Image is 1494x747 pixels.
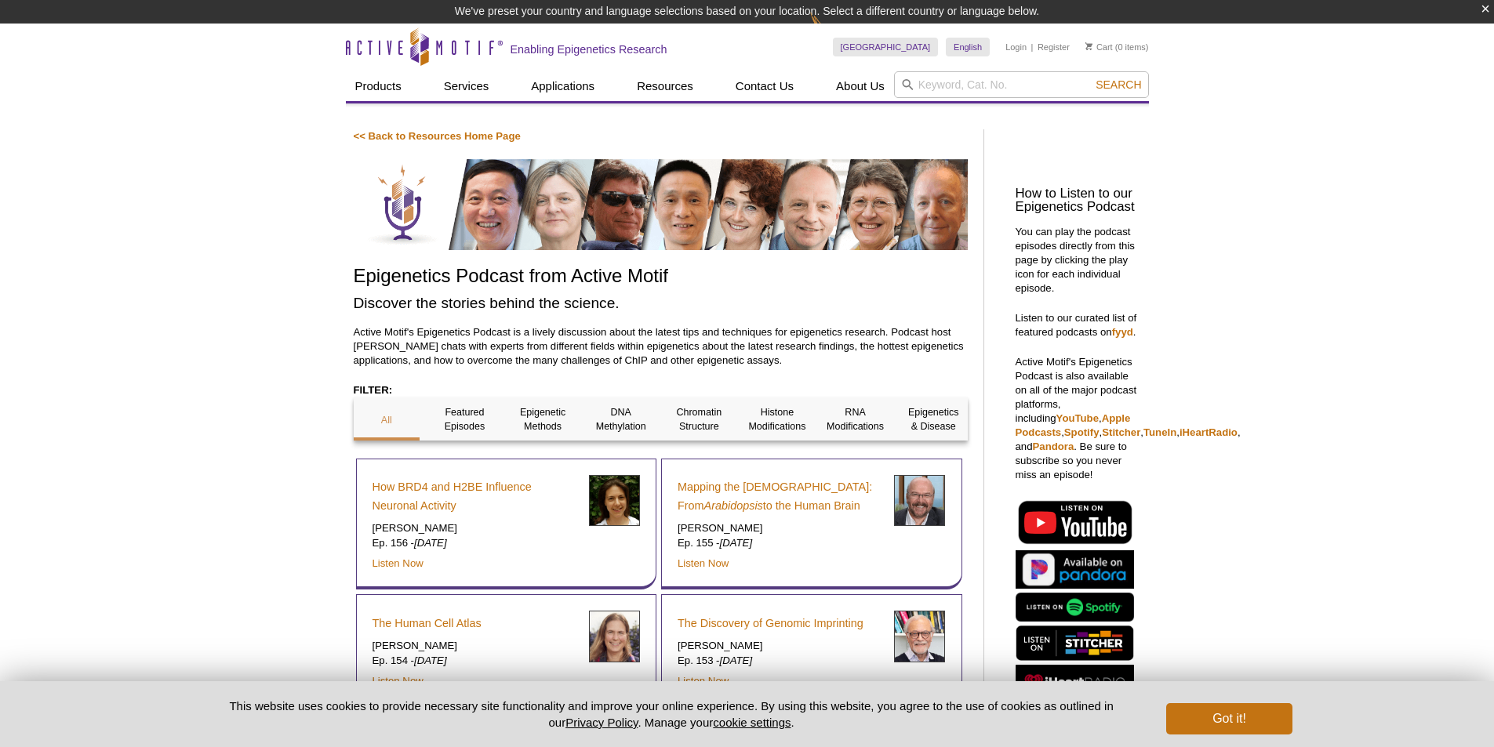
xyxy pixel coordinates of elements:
[587,405,654,433] p: DNA Methylation
[827,71,894,101] a: About Us
[1016,412,1131,438] a: Apple Podcasts
[373,536,577,550] p: Ep. 156 -
[373,675,423,687] a: Listen Now
[354,159,968,250] img: Discover the stories behind the science.
[678,557,729,569] a: Listen Now
[894,475,945,526] img: Joseph Ecker headshot
[510,405,576,433] p: Epigenetic Methods
[726,71,803,101] a: Contact Us
[1016,550,1134,589] img: Listen on Pandora
[1180,426,1238,438] a: iHeartRadio
[1091,78,1146,92] button: Search
[589,611,640,662] img: Sarah Teichmann headshot
[678,654,882,668] p: Ep. 153 -
[511,42,667,56] h2: Enabling Epigenetics Research
[1056,412,1099,424] a: YouTube
[822,405,889,433] p: RNA Modifications
[744,405,811,433] p: Histone Modifications
[346,71,411,101] a: Products
[1166,703,1292,734] button: Got it!
[1016,225,1141,296] p: You can play the podcast episodes directly from this page by clicking the play icon for each indi...
[373,614,482,633] a: The Human Cell Atlas
[720,655,753,666] em: [DATE]
[1112,326,1133,338] a: fyyd
[1085,38,1149,56] li: (0 items)
[414,655,447,666] em: [DATE]
[678,521,882,535] p: [PERSON_NAME]
[373,521,577,535] p: [PERSON_NAME]
[833,38,939,56] a: [GEOGRAPHIC_DATA]
[1038,42,1070,53] a: Register
[678,536,882,550] p: Ep. 155 -
[522,71,604,101] a: Applications
[354,130,521,142] a: << Back to Resources Home Page
[894,611,945,662] img: Azim Surani headshot
[431,405,498,433] p: Featured Episodes
[1033,441,1074,452] a: Pandora
[1064,426,1100,438] a: Spotify
[678,477,882,515] a: Mapping the [DEMOGRAPHIC_DATA]: FromArabidopsisto the Human Brain
[354,325,968,368] p: Active Motif's Epigenetics Podcast is a lively discussion about the latest tips and techniques fo...
[627,71,703,101] a: Resources
[354,266,968,288] h1: Epigenetics Podcast from Active Motif
[678,675,729,687] a: Listen Now
[678,639,882,653] p: [PERSON_NAME]
[810,12,852,49] img: Change Here
[354,292,968,314] h2: Discover the stories behind the science.
[1016,311,1141,339] p: Listen to our curated list of featured podcasts on .
[1016,593,1134,622] img: Listen on Spotify
[373,557,423,569] a: Listen Now
[1016,665,1134,698] img: Listen on iHeartRadio
[354,384,393,396] strong: FILTER:
[373,639,577,653] p: [PERSON_NAME]
[1102,426,1140,438] a: Stitcher
[1005,42,1027,53] a: Login
[1143,426,1176,438] a: TuneIn
[434,71,499,101] a: Services
[1031,38,1034,56] li: |
[1016,626,1134,661] img: Listen on Stitcher
[900,405,967,433] p: Epigenetics & Disease
[373,477,577,515] a: How BRD4 and H2BE Influence Neuronal Activity
[946,38,990,56] a: English
[414,537,447,549] em: [DATE]
[704,499,763,512] em: Arabidopsis
[1016,187,1141,214] h3: How to Listen to our Epigenetics Podcast
[713,716,791,729] button: cookie settings
[1085,42,1092,50] img: Your Cart
[666,405,732,433] p: Chromatin Structure
[1096,78,1141,91] span: Search
[354,413,420,427] p: All
[565,716,638,729] a: Privacy Policy
[202,698,1141,731] p: This website uses cookies to provide necessary site functionality and improve your online experie...
[678,614,863,633] a: The Discovery of Genomic Imprinting
[1085,42,1113,53] a: Cart
[720,537,753,549] em: [DATE]
[1016,355,1141,482] p: Active Motif's Epigenetics Podcast is also available on all of the major podcast platforms, inclu...
[1016,498,1134,546] img: Listen on YouTube
[373,654,577,668] p: Ep. 154 -
[589,475,640,526] img: Erica Korb headshot
[894,71,1149,98] input: Keyword, Cat. No.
